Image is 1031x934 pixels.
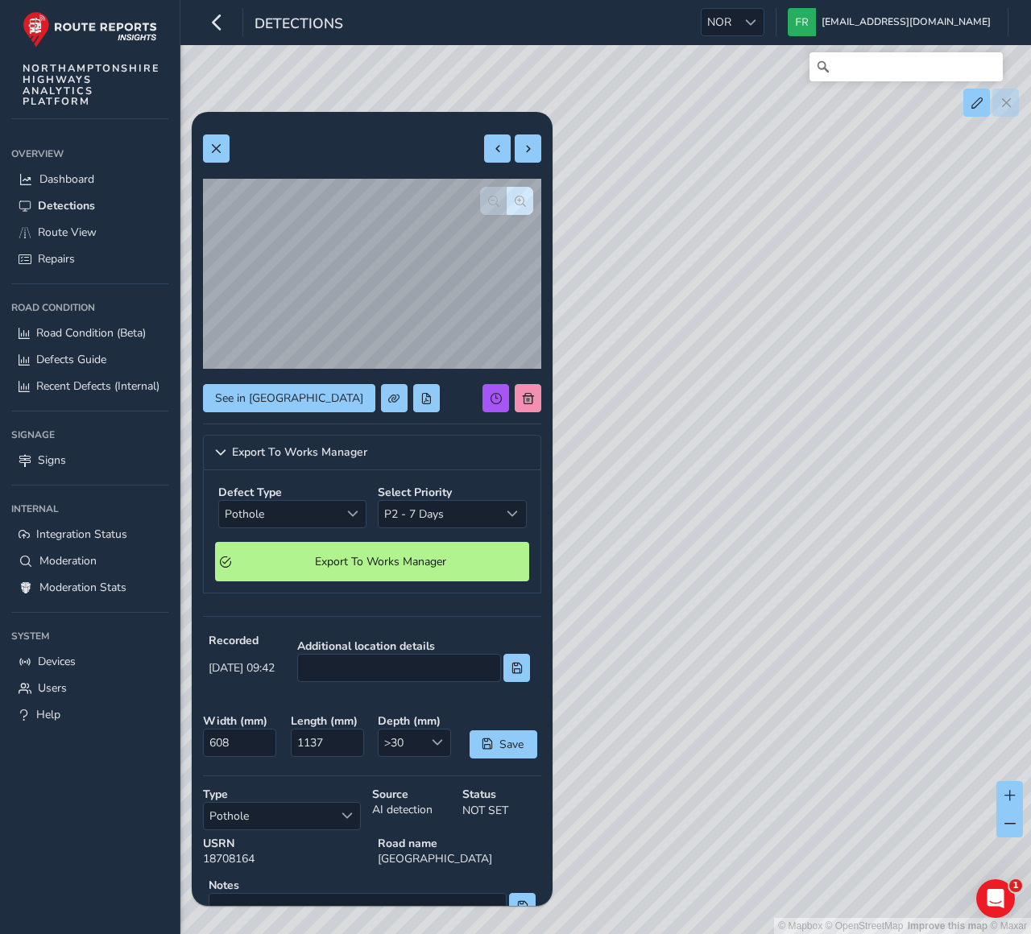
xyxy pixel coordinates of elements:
[499,501,526,527] div: Select priority
[11,346,168,373] a: Defects Guide
[366,781,457,836] div: AI detection
[218,485,282,500] strong: Defect Type
[11,521,168,548] a: Integration Status
[11,648,168,675] a: Devices
[209,878,536,893] strong: Notes
[219,501,340,527] span: Pothole
[232,447,367,458] span: Export To Works Manager
[333,803,360,829] div: Select a type
[11,423,168,447] div: Signage
[38,198,95,213] span: Detections
[11,166,168,192] a: Dashboard
[297,639,530,654] strong: Additional location details
[36,325,146,341] span: Road Condition (Beta)
[378,836,541,851] strong: Road name
[11,497,168,521] div: Internal
[291,713,367,729] strong: Length ( mm )
[378,713,454,729] strong: Depth ( mm )
[204,803,333,829] span: Pothole
[11,675,168,701] a: Users
[379,501,499,527] span: P2 - 7 Days
[11,447,168,473] a: Signs
[11,320,168,346] a: Road Condition (Beta)
[215,542,529,581] button: Export To Works Manager
[38,654,76,669] span: Devices
[203,787,361,802] strong: Type
[203,470,541,593] div: Collapse
[462,787,541,802] strong: Status
[822,8,991,36] span: [EMAIL_ADDRESS][DOMAIN_NAME]
[11,295,168,320] div: Road Condition
[203,836,366,851] strong: USRN
[36,527,127,542] span: Integration Status
[11,246,168,272] a: Repairs
[11,142,168,166] div: Overview
[11,192,168,219] a: Detections
[11,219,168,246] a: Route View
[38,453,66,468] span: Signs
[809,52,1003,81] input: Search
[203,713,279,729] strong: Width ( mm )
[470,730,537,758] button: Save
[38,225,97,240] span: Route View
[36,378,159,394] span: Recent Defects (Internal)
[372,787,451,802] strong: Source
[39,580,126,595] span: Moderation Stats
[11,373,168,399] a: Recent Defects (Internal)
[38,251,75,267] span: Repairs
[499,737,525,752] span: Save
[379,729,424,756] span: >30
[36,352,106,367] span: Defects Guide
[39,553,97,568] span: Moderation
[203,384,375,412] button: See in Route View
[203,435,541,470] a: Collapse
[23,11,157,48] img: rr logo
[11,624,168,648] div: System
[38,680,67,696] span: Users
[255,14,343,36] span: Detections
[209,633,275,648] strong: Recorded
[11,701,168,728] a: Help
[788,8,816,36] img: diamond-layout
[702,9,737,35] span: NOR
[788,8,996,36] button: [EMAIL_ADDRESS][DOMAIN_NAME]
[378,485,452,500] strong: Select Priority
[237,554,524,569] span: Export To Works Manager
[1009,879,1022,892] span: 1
[462,802,541,819] p: NOT SET
[197,830,372,872] div: 18708164
[11,574,168,601] a: Moderation Stats
[215,391,363,406] span: See in [GEOGRAPHIC_DATA]
[372,830,547,872] div: [GEOGRAPHIC_DATA]
[36,707,60,722] span: Help
[11,548,168,574] a: Moderation
[209,660,275,676] span: [DATE] 09:42
[39,172,94,187] span: Dashboard
[339,501,366,527] div: Select a type
[23,63,160,107] span: NORTHAMPTONSHIRE HIGHWAYS ANALYTICS PLATFORM
[976,879,1015,918] iframe: Intercom live chat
